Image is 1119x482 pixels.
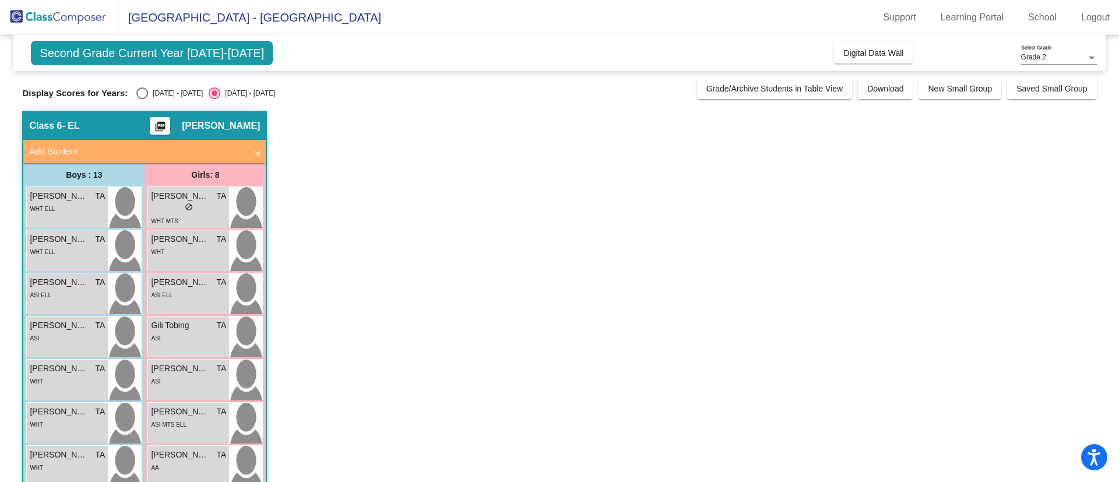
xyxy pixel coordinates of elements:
span: WHT MTS [151,218,178,224]
span: TA [96,363,105,375]
span: TA [217,190,227,202]
span: Digital Data Wall [843,48,903,58]
div: [DATE] - [DATE] [148,88,203,98]
a: Logout [1072,8,1119,27]
span: [PERSON_NAME] [151,276,209,289]
span: Display Scores for Years: [22,88,128,98]
span: AA [151,465,159,471]
span: [PERSON_NAME] [182,120,260,132]
span: TA [217,319,227,332]
span: [PERSON_NAME] [30,233,88,245]
div: Girls: 8 [145,163,266,187]
span: WHT ELL [30,249,55,255]
span: do_not_disturb_alt [185,203,193,211]
span: ASI ELL [30,292,51,298]
span: TA [96,319,105,332]
span: Grade 2 [1021,53,1046,61]
span: ASI [30,335,39,342]
a: Support [874,8,926,27]
span: WHT ELL [30,206,55,212]
span: TA [217,276,227,289]
button: Digital Data Wall [834,43,913,64]
span: TA [217,406,227,418]
button: Grade/Archive Students in Table View [697,78,853,99]
span: New Small Group [928,84,992,93]
div: Boys : 13 [23,163,145,187]
span: WHT [30,421,43,428]
span: TA [96,449,105,461]
span: [PERSON_NAME] [30,319,88,332]
span: TA [96,190,105,202]
mat-radio-group: Select an option [136,87,275,99]
span: WHT [30,378,43,385]
span: [PERSON_NAME] [30,449,88,461]
button: New Small Group [919,78,1001,99]
span: [PERSON_NAME] [30,363,88,375]
mat-expansion-panel-header: Add Student [23,140,266,163]
span: [PERSON_NAME] [151,190,209,202]
span: Gili Tobing [151,319,209,332]
a: School [1019,8,1066,27]
span: [PERSON_NAME] [151,233,209,245]
span: Saved Small Group [1016,84,1087,93]
button: Download [858,78,913,99]
a: Learning Portal [931,8,1014,27]
button: Saved Small Group [1007,78,1096,99]
mat-icon: picture_as_pdf [153,121,167,137]
span: [PERSON_NAME] [30,190,88,202]
button: Print Students Details [150,117,170,135]
span: ASI ELL [151,292,173,298]
span: TA [96,276,105,289]
span: TA [217,233,227,245]
span: [PERSON_NAME] [30,276,88,289]
span: [GEOGRAPHIC_DATA] - [GEOGRAPHIC_DATA] [117,8,381,27]
span: TA [217,449,227,461]
span: WHT [151,249,164,255]
span: ASI [151,378,160,385]
mat-panel-title: Add Student [29,145,246,159]
span: - EL [62,120,79,132]
span: ASI MTS ELL [151,421,186,428]
span: TA [96,233,105,245]
span: Class 6 [29,120,62,132]
span: Grade/Archive Students in Table View [706,84,843,93]
span: [PERSON_NAME] [151,363,209,375]
span: Second Grade Current Year [DATE]-[DATE] [31,41,273,65]
span: TA [217,363,227,375]
span: ASI [151,335,160,342]
span: [PERSON_NAME] [30,406,88,418]
span: WHT [30,465,43,471]
span: [PERSON_NAME] [151,406,209,418]
div: [DATE] - [DATE] [220,88,275,98]
span: Download [867,84,903,93]
span: [PERSON_NAME] [151,449,209,461]
span: TA [96,406,105,418]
